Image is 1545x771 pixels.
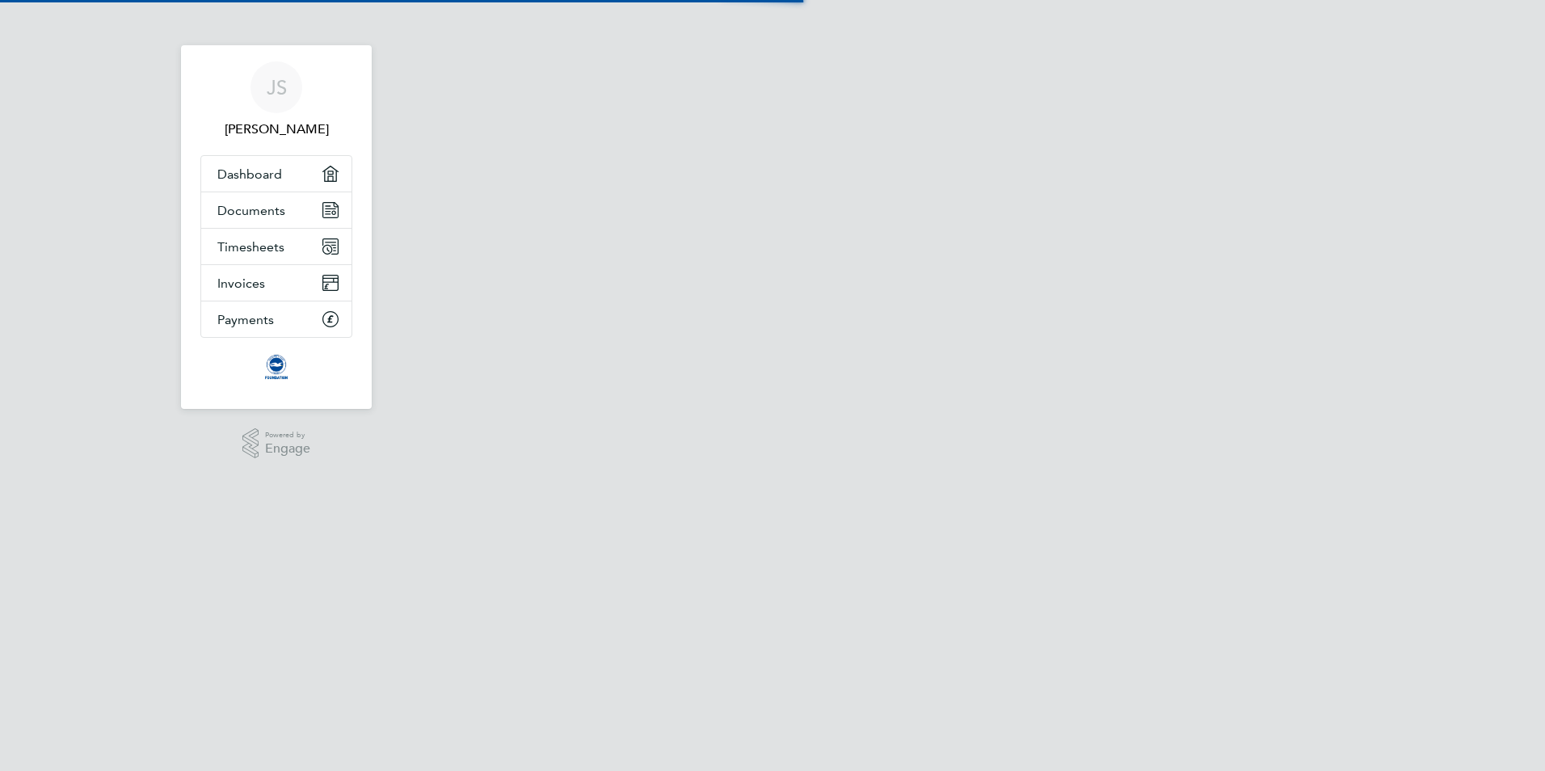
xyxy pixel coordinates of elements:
[217,312,274,327] span: Payments
[201,156,352,192] a: Dashboard
[200,120,352,139] span: Jamie Simpson
[217,276,265,291] span: Invoices
[263,354,289,380] img: albioninthecommunity-logo-retina.png
[217,239,284,255] span: Timesheets
[217,166,282,182] span: Dashboard
[201,229,352,264] a: Timesheets
[265,442,310,456] span: Engage
[201,192,352,228] a: Documents
[242,428,311,459] a: Powered byEngage
[265,428,310,442] span: Powered by
[267,77,287,98] span: JS
[217,203,285,218] span: Documents
[181,45,372,409] nav: Main navigation
[200,61,352,139] a: JS[PERSON_NAME]
[201,301,352,337] a: Payments
[201,265,352,301] a: Invoices
[200,354,352,380] a: Go to home page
